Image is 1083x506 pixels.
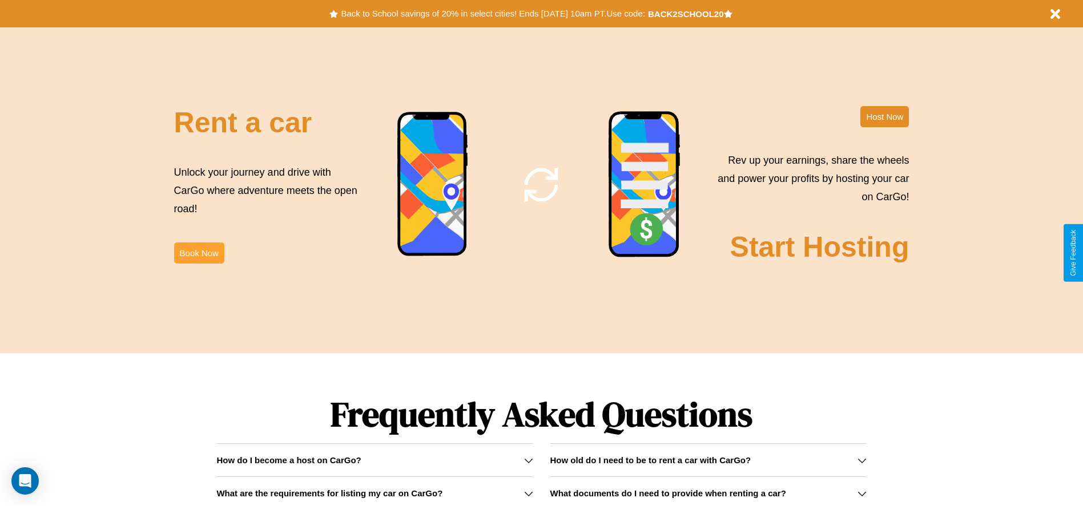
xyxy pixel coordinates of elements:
[1069,230,1077,276] div: Give Feedback
[338,6,647,22] button: Back to School savings of 20% in select cities! Ends [DATE] 10am PT.Use code:
[711,151,909,207] p: Rev up your earnings, share the wheels and power your profits by hosting your car on CarGo!
[216,385,866,443] h1: Frequently Asked Questions
[608,111,681,259] img: phone
[648,9,724,19] b: BACK2SCHOOL20
[397,111,469,258] img: phone
[730,230,909,264] h2: Start Hosting
[174,163,361,218] p: Unlock your journey and drive with CarGo where adventure meets the open road!
[550,488,786,498] h3: What documents do I need to provide when renting a car?
[216,488,442,498] h3: What are the requirements for listing my car on CarGo?
[216,455,361,465] h3: How do I become a host on CarGo?
[860,106,909,127] button: Host Now
[550,455,751,465] h3: How old do I need to be to rent a car with CarGo?
[174,242,224,264] button: Book Now
[174,106,312,139] h2: Rent a car
[11,467,39,495] div: Open Intercom Messenger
